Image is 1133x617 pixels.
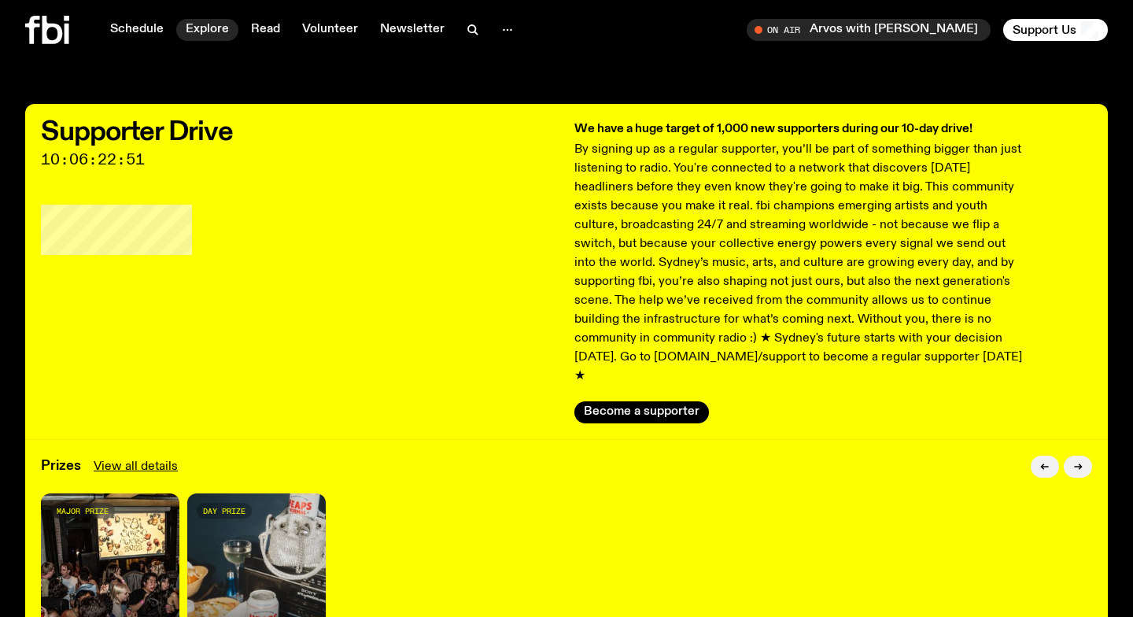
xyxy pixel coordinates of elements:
[747,19,991,41] button: On AirArvos with [PERSON_NAME]
[574,401,709,423] button: Become a supporter
[293,19,367,41] a: Volunteer
[203,507,245,515] span: day prize
[242,19,290,41] a: Read
[41,153,559,167] span: 10:06:22:51
[574,140,1028,386] p: By signing up as a regular supporter, you’ll be part of something bigger than just listening to r...
[41,120,559,145] h2: Supporter Drive
[1013,23,1076,37] span: Support Us
[101,19,173,41] a: Schedule
[574,120,1028,139] h3: We have a huge target of 1,000 new supporters during our 10-day drive!
[94,457,178,476] a: View all details
[176,19,238,41] a: Explore
[57,507,109,515] span: major prize
[371,19,454,41] a: Newsletter
[41,460,81,473] h3: Prizes
[1003,19,1108,41] button: Support Us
